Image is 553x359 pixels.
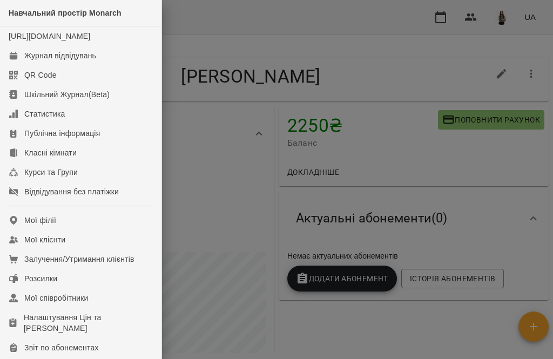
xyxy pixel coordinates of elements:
[9,9,122,17] span: Навчальний простір Monarch
[24,342,99,353] div: Звіт по абонементах
[24,312,153,334] div: Налаштування Цін та [PERSON_NAME]
[24,293,89,303] div: Мої співробітники
[24,109,65,119] div: Статистика
[24,50,96,61] div: Журнал відвідувань
[24,215,56,226] div: Мої філії
[24,234,65,245] div: Мої клієнти
[24,147,77,158] div: Класні кімнати
[9,32,90,40] a: [URL][DOMAIN_NAME]
[24,254,134,265] div: Залучення/Утримання клієнтів
[24,186,119,197] div: Відвідування без платіжки
[24,70,57,80] div: QR Code
[24,273,57,284] div: Розсилки
[24,89,110,100] div: Шкільний Журнал(Beta)
[24,128,100,139] div: Публічна інформація
[24,167,78,178] div: Курси та Групи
